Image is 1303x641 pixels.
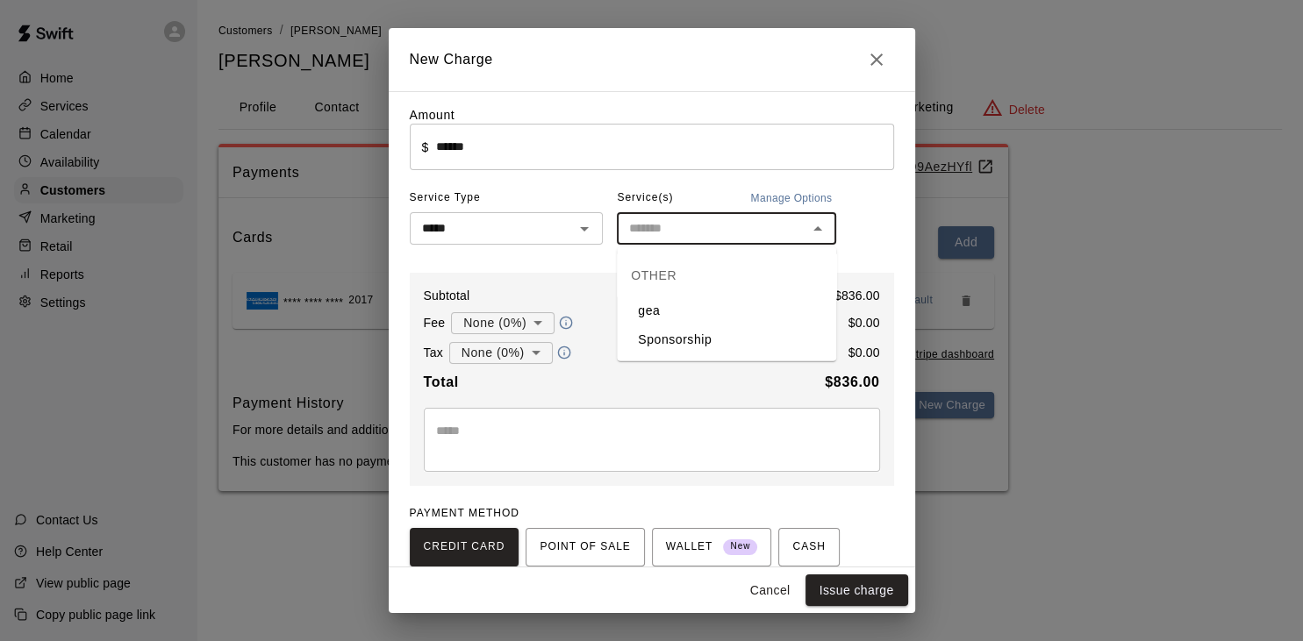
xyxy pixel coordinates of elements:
span: CASH [792,533,825,561]
p: $ 0.00 [848,344,880,361]
b: $ 836.00 [825,374,879,389]
p: $ 836.00 [834,287,880,304]
p: Fee [424,314,446,331]
button: CREDIT CARD [410,528,519,566]
li: Sponsorship [617,325,836,354]
button: Cancel [742,574,798,607]
button: Open [572,217,597,241]
span: POINT OF SALE [540,533,630,561]
span: Service(s) [617,184,673,212]
b: Total [424,374,459,389]
span: CREDIT CARD [424,533,505,561]
span: PAYMENT METHOD [410,507,519,519]
span: WALLET [666,533,758,561]
button: WALLET New [652,528,772,566]
button: Manage Options [746,184,836,212]
button: CASH [778,528,839,566]
div: None (0%) [449,337,553,369]
p: $ [422,139,429,156]
label: Amount [410,108,455,122]
h2: New Charge [389,28,915,91]
button: Issue charge [805,574,908,607]
button: Close [859,42,894,77]
div: None (0%) [451,307,555,339]
span: New [723,535,757,559]
p: $ 0.00 [848,314,880,331]
div: OTHER [617,254,836,296]
p: Tax [424,344,443,361]
button: Close [805,217,830,241]
button: POINT OF SALE [526,528,644,566]
span: Service Type [410,184,604,212]
p: Subtotal [424,287,470,304]
li: gea [617,296,836,325]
